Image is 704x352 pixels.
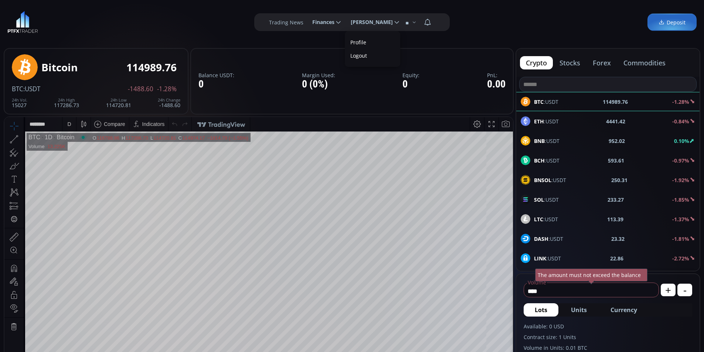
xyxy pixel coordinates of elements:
label: Available: 0 USD [524,322,692,330]
label: Contract size: 1 Units [524,333,692,341]
div: 15027 [12,98,27,108]
button: crypto [520,56,553,69]
div: L [146,18,149,24]
div: 0 [198,79,234,90]
div: Bitcoin [48,17,70,24]
a: Deposit [647,14,697,31]
span: 18:52:10 (UTC) [424,324,460,330]
div:  [7,99,13,106]
div: The amount must not exceed the balance [535,269,647,281]
label: Margin Used: [302,72,335,78]
b: -1.37% [672,216,689,223]
b: 113.39 [607,215,623,223]
label: Trading News [269,18,303,26]
span: :USDT [23,85,40,93]
b: LTC [534,216,543,223]
b: -1.85% [672,196,689,203]
div: 24h High [54,98,79,102]
button: stocks [554,56,586,69]
button: - [677,284,692,296]
b: -1.81% [672,235,689,242]
div: 117286.73 [121,18,143,24]
div: Indicators [138,4,160,10]
button: + [661,284,676,296]
b: 0.10% [674,137,689,144]
span: [PERSON_NAME] [346,15,393,30]
b: 952.02 [609,137,625,145]
b: ETH [534,118,544,125]
div: 5y [27,324,32,330]
span: :USDT [534,235,563,243]
span: :USDT [534,176,566,184]
span: :USDT [534,254,561,262]
button: forex [587,56,617,69]
div: 24h Low [106,98,131,102]
div: 1d [84,324,89,330]
b: 250.31 [611,176,628,184]
div: 1m [60,324,67,330]
b: 4441.42 [606,117,625,125]
div: 0.00 [487,79,506,90]
div: 3m [48,324,55,330]
div: 24h Vol. [12,98,27,102]
span: BTC [12,85,23,93]
b: BNB [534,137,545,144]
div: Compare [99,4,121,10]
span: Units [571,305,587,314]
div: BTC [24,17,36,24]
div: 114989.76 [126,62,177,73]
b: SOL [534,196,544,203]
span: -1488.60 [128,86,153,92]
b: 22.86 [610,254,623,262]
b: 233.27 [608,196,624,204]
div: 24h Change [158,98,180,102]
b: BNSOL [534,177,551,184]
div: 0 (0%) [302,79,335,90]
div: Toggle Log Scale [480,320,492,334]
div: O [88,18,92,24]
div: 1D [36,17,48,24]
div: Bitcoin [41,62,78,73]
span: :USDT [534,215,558,223]
span: Deposit [659,18,686,26]
div: Hide Drawings Toolbar [17,303,20,312]
div: 114720.81 [106,98,131,108]
b: -0.84% [672,118,689,125]
div: 116788.96 [92,18,115,24]
div: 0 [402,79,419,90]
b: 593.61 [608,157,624,164]
div: auto [494,324,504,330]
span: Currency [611,305,637,314]
div: Go to [99,320,111,334]
div: 117286.73 [54,98,79,108]
div: 5d [73,324,79,330]
div: Toggle Auto Scale [492,320,507,334]
div: -1488.60 [158,98,180,108]
div: H [117,18,121,24]
a: LOGO [7,11,38,33]
span: :USDT [534,157,560,164]
div: Toggle Percentage [469,320,480,334]
b: -2.72% [672,255,689,262]
span: -1.28% [157,86,177,92]
b: DASH [534,235,548,242]
div: 13.225K [43,27,61,32]
button: commodities [618,56,671,69]
span: :USDT [534,137,560,145]
b: 23.32 [611,235,625,243]
div: D [63,4,67,10]
button: Units [560,303,598,317]
div: Market open [75,17,82,24]
span: :USDT [534,117,559,125]
b: BCH [534,157,545,164]
span: Finances [307,15,334,30]
div: 114720.81 [149,18,171,24]
label: Volume in Units: 0.01 BTC [524,344,692,352]
button: Currency [599,303,648,317]
button: 18:52:10 (UTC) [422,320,462,334]
div: Volume [24,27,40,32]
span: :USDT [534,196,559,204]
div: 1y [37,324,43,330]
label: Balance USDT: [198,72,234,78]
div: −1814.79 (−1.55%) [203,18,244,24]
